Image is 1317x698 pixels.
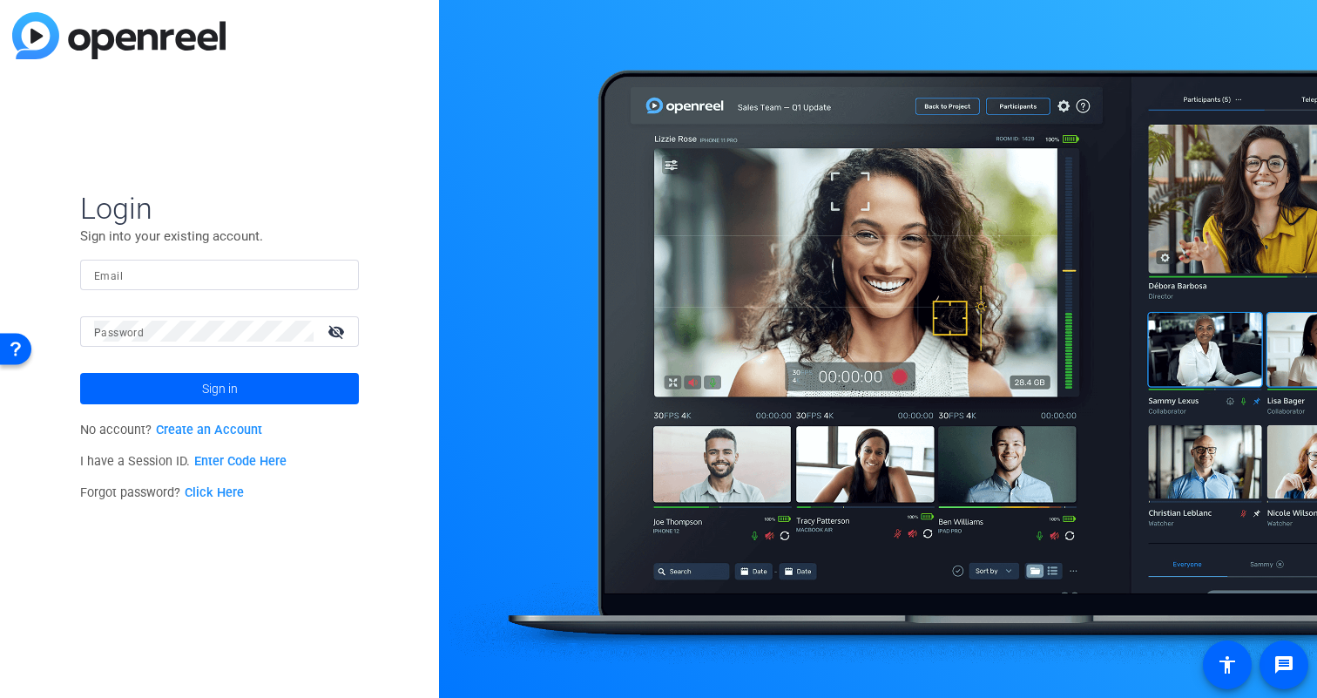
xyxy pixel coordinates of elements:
[94,270,123,282] mat-label: Email
[94,327,144,339] mat-label: Password
[80,373,359,404] button: Sign in
[80,190,359,227] span: Login
[185,485,244,500] a: Click Here
[80,454,287,469] span: I have a Session ID.
[202,367,238,410] span: Sign in
[80,485,244,500] span: Forgot password?
[194,454,287,469] a: Enter Code Here
[1217,654,1238,675] mat-icon: accessibility
[156,423,262,437] a: Create an Account
[94,264,345,285] input: Enter Email Address
[80,423,262,437] span: No account?
[317,319,359,344] mat-icon: visibility_off
[80,227,359,246] p: Sign into your existing account.
[12,12,226,59] img: blue-gradient.svg
[1273,654,1294,675] mat-icon: message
